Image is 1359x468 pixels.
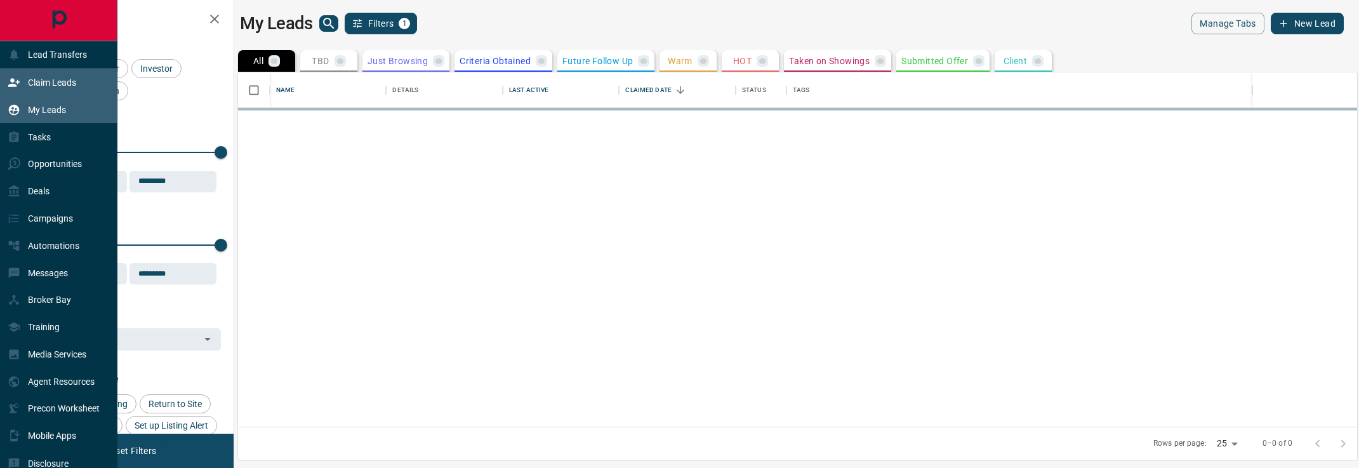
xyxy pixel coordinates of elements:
[41,13,221,28] h2: Filters
[1004,57,1027,65] p: Client
[1271,13,1344,34] button: New Lead
[345,13,418,34] button: Filters1
[460,57,531,65] p: Criteria Obtained
[672,81,689,99] button: Sort
[562,57,633,65] p: Future Follow Up
[392,72,418,108] div: Details
[742,72,766,108] div: Status
[503,72,619,108] div: Last Active
[276,72,295,108] div: Name
[270,72,386,108] div: Name
[1263,438,1292,449] p: 0–0 of 0
[96,440,164,462] button: Reset Filters
[625,72,672,108] div: Claimed Date
[368,57,428,65] p: Just Browsing
[312,57,329,65] p: TBD
[240,13,313,34] h1: My Leads
[131,59,182,78] div: Investor
[130,420,213,431] span: Set up Listing Alert
[733,57,752,65] p: HOT
[1212,434,1242,453] div: 25
[901,57,968,65] p: Submitted Offer
[668,57,693,65] p: Warm
[509,72,548,108] div: Last Active
[199,330,216,348] button: Open
[144,399,206,409] span: Return to Site
[786,72,1252,108] div: Tags
[136,64,177,74] span: Investor
[253,57,263,65] p: All
[386,72,502,108] div: Details
[319,15,338,32] button: search button
[793,72,810,108] div: Tags
[126,416,217,435] div: Set up Listing Alert
[736,72,786,108] div: Status
[1153,438,1207,449] p: Rows per page:
[400,19,409,28] span: 1
[619,72,735,108] div: Claimed Date
[1191,13,1264,34] button: Manage Tabs
[140,394,211,413] div: Return to Site
[789,57,870,65] p: Taken on Showings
